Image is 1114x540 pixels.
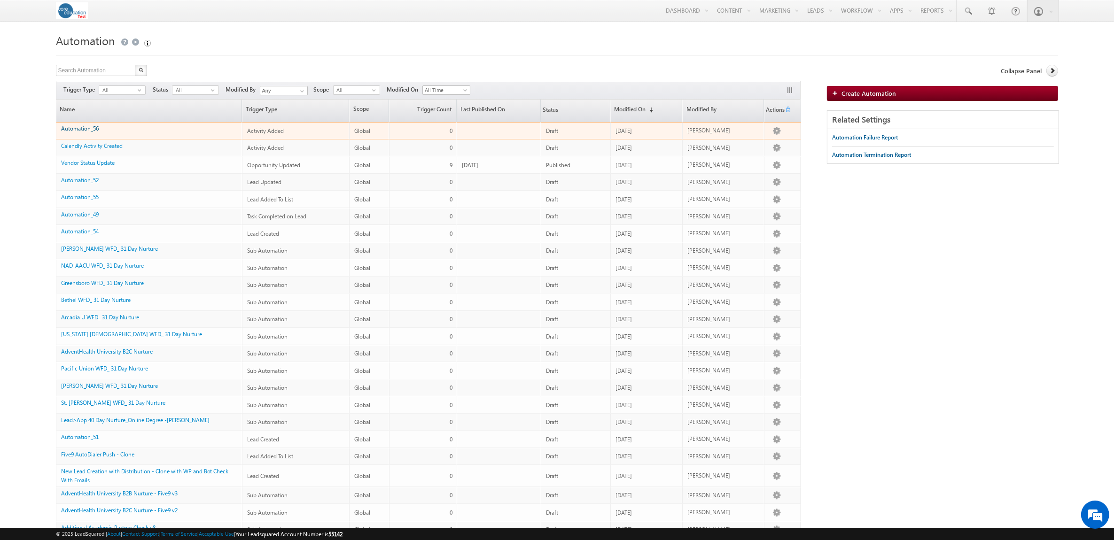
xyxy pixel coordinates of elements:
a: Pacific Union WFD_ 31 Day Nurture [61,365,148,372]
span: Sub Automation [247,509,288,516]
div: [PERSON_NAME] [687,126,760,135]
span: [DATE] [615,526,632,533]
span: Scope [350,100,388,122]
div: [PERSON_NAME] [687,525,760,534]
span: Global [354,367,370,374]
span: [DATE] [615,453,632,460]
a: New Lead Creation with Distribution - Clone with WP and Bot Check With Emails [61,468,229,484]
span: Sub Automation [247,264,288,271]
span: Global [354,509,370,516]
img: Custom Logo [56,2,88,19]
a: Modified By [683,100,763,122]
span: 0 [450,367,452,374]
span: 0 [450,230,452,237]
img: add_icon.png [832,90,841,96]
span: Draft [546,509,558,516]
span: [DATE] [615,333,632,340]
span: Draft [546,526,558,533]
div: Automation Termination Report [832,151,911,159]
a: Automation_52 [61,177,99,184]
span: Draft [546,333,558,340]
span: Lead Created [247,230,279,237]
span: [DATE] [615,472,632,479]
span: 0 [450,526,452,533]
div: [PERSON_NAME] [687,349,760,358]
a: Acceptable Use [199,531,234,537]
span: Sub Automation [247,367,288,374]
span: Sub Automation [247,350,288,357]
span: Sub Automation [247,492,288,499]
input: Type to Search [260,86,308,95]
span: Global [354,264,370,271]
a: Automation Failure Report [832,129,898,146]
span: Automation [56,33,115,48]
span: [DATE] [615,316,632,323]
span: Draft [546,264,558,271]
a: Additional Academic Partner Check v8 [61,524,156,531]
span: [DATE] [615,178,632,185]
a: Name [56,100,242,122]
div: [PERSON_NAME] [687,195,760,203]
div: [PERSON_NAME] [687,315,760,324]
span: select [211,88,218,92]
span: Sub Automation [247,333,288,340]
span: Lead Added To List [247,196,293,203]
span: Global [354,144,370,151]
span: [DATE] [615,213,632,220]
div: [PERSON_NAME] [687,229,760,238]
a: Automation_54 [61,228,99,235]
a: AdventHealth University B2C Nurture [61,348,153,355]
span: [DATE] [615,509,632,516]
span: Global [354,350,370,357]
span: Published [546,162,570,169]
span: Modified By [226,85,260,94]
span: Sub Automation [247,299,288,306]
a: Automation Termination Report [832,147,911,163]
span: [DATE] [615,264,632,271]
a: NAD-AACU WFD_ 31 Day Nurture [61,262,144,269]
span: Draft [546,436,558,443]
span: Draft [546,472,558,479]
span: Global [354,436,370,443]
span: Your Leadsquared Account Number is [236,531,343,538]
a: AdventHealth University B2B Nurture - Five9 v3 [61,490,178,497]
span: 0 [450,492,452,499]
div: [PERSON_NAME] [687,452,760,461]
span: Global [354,333,370,340]
span: Status [541,100,558,121]
span: Global [354,472,370,479]
a: Vendor Status Update [61,159,115,166]
span: 0 [450,178,452,185]
span: Global [354,418,370,425]
span: Sub Automation [247,316,288,323]
a: Show All Items [295,86,307,96]
a: Bethel WFD_ 31 Day Nurture [61,296,131,303]
span: 0 [450,418,452,425]
span: Draft [546,367,558,374]
span: 0 [450,247,452,254]
span: [DATE] [615,281,632,288]
a: Arcadia U WFD_ 31 Day Nurture [61,314,139,321]
span: 0 [450,333,452,340]
div: [PERSON_NAME] [687,435,760,443]
span: 0 [450,127,452,134]
span: select [372,88,380,92]
div: [PERSON_NAME] [687,298,760,306]
span: Sub Automation [247,401,288,409]
span: Global [354,247,370,254]
span: Draft [546,127,558,134]
span: [DATE] [615,196,632,203]
div: [PERSON_NAME] [687,263,760,272]
span: 0 [450,281,452,288]
span: Global [354,384,370,391]
span: Task Completed on Lead [247,213,306,220]
a: Terms of Service [161,531,197,537]
span: Global [354,526,370,533]
a: Lead>App 40 Day Nurture_Online Degree -[PERSON_NAME] [61,417,210,424]
span: Global [354,213,370,220]
span: [DATE] [615,162,632,169]
span: Global [354,453,370,460]
span: Global [354,162,370,169]
div: [PERSON_NAME] [687,471,760,480]
span: Draft [546,281,558,288]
